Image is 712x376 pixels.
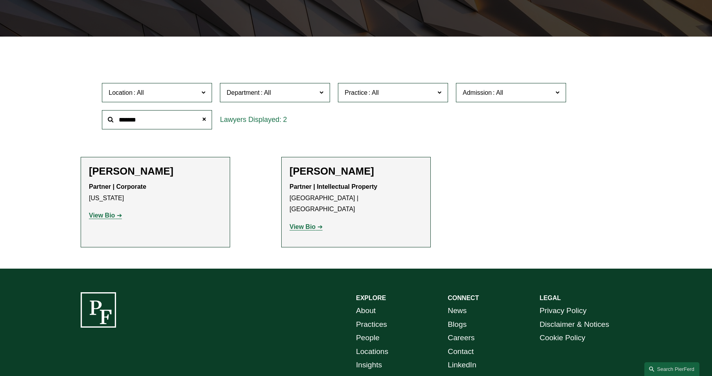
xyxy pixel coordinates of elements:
a: People [356,331,380,345]
strong: View Bio [89,212,115,219]
span: 2 [283,116,287,123]
a: Locations [356,345,388,359]
a: News [448,304,467,318]
a: Contact [448,345,474,359]
span: Practice [345,89,367,96]
a: Careers [448,331,474,345]
a: Disclaimer & Notices [540,318,609,332]
a: View Bio [89,212,122,219]
p: [US_STATE] [89,181,222,204]
strong: Partner | Corporate [89,183,146,190]
a: View Bio [290,223,323,230]
span: Admission [463,89,492,96]
h2: [PERSON_NAME] [89,165,222,177]
span: Location [109,89,133,96]
h2: [PERSON_NAME] [290,165,422,177]
strong: Partner | Intellectual Property [290,183,377,190]
a: Blogs [448,318,467,332]
a: Search this site [644,362,699,376]
strong: CONNECT [448,295,479,301]
strong: View Bio [290,223,315,230]
a: Privacy Policy [540,304,587,318]
a: Insights [356,358,382,372]
a: Cookie Policy [540,331,585,345]
a: About [356,304,376,318]
span: Department [227,89,260,96]
a: LinkedIn [448,358,476,372]
p: [GEOGRAPHIC_DATA] | [GEOGRAPHIC_DATA] [290,181,422,215]
strong: LEGAL [540,295,561,301]
a: Practices [356,318,387,332]
strong: EXPLORE [356,295,386,301]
